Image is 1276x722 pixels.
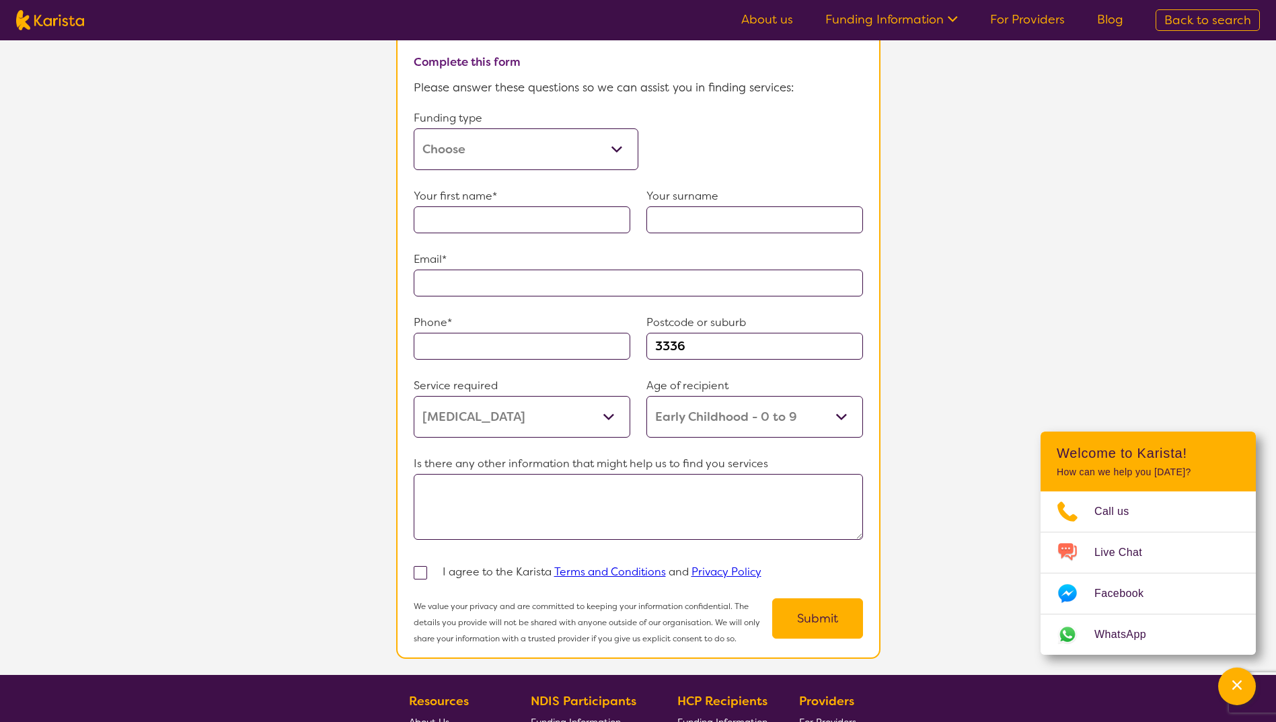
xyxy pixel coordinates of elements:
p: Service required [414,376,630,396]
span: Call us [1094,502,1146,522]
span: WhatsApp [1094,625,1162,645]
a: Blog [1097,11,1123,28]
p: Email* [414,249,863,270]
b: NDIS Participants [531,693,636,709]
h2: Welcome to Karista! [1057,445,1240,461]
b: Providers [799,693,854,709]
a: Privacy Policy [691,565,761,579]
span: Back to search [1164,12,1251,28]
p: Please answer these questions so we can assist you in finding services: [414,77,863,97]
span: Live Chat [1094,543,1158,563]
p: Your surname [646,186,863,206]
p: We value your privacy and are committed to keeping your information confidential. The details you... [414,598,772,647]
p: Is there any other information that might help us to find you services [414,454,863,474]
button: Channel Menu [1218,668,1256,705]
a: Web link opens in a new tab. [1041,614,1256,655]
img: Karista logo [16,10,84,30]
p: Funding type [414,108,638,128]
b: Resources [409,693,469,709]
div: Channel Menu [1041,432,1256,655]
a: About us [741,11,793,28]
ul: Choose channel [1041,491,1256,655]
span: Facebook [1094,584,1160,604]
p: Your first name* [414,186,630,206]
a: Funding Information [825,11,958,28]
a: For Providers [990,11,1065,28]
b: HCP Recipients [677,693,767,709]
p: Phone* [414,313,630,333]
p: I agree to the Karista and [443,562,761,582]
a: Terms and Conditions [554,565,666,579]
p: How can we help you [DATE]? [1057,467,1240,478]
b: Complete this form [414,54,521,69]
a: Back to search [1156,9,1260,31]
p: Postcode or suburb [646,313,863,333]
button: Submit [772,598,863,639]
p: Age of recipient [646,376,863,396]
